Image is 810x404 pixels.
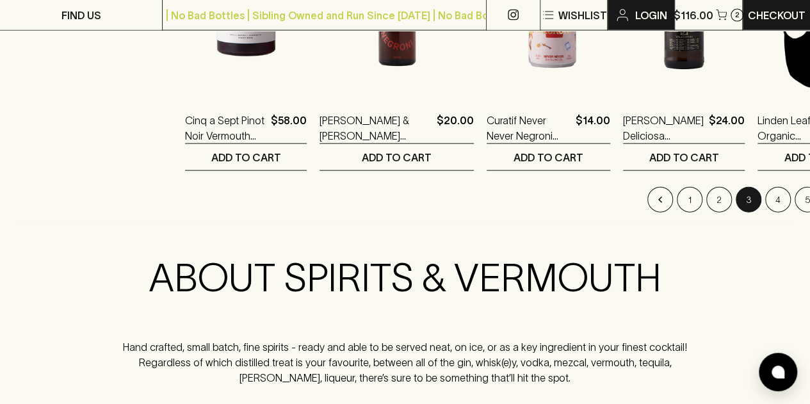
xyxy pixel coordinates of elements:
p: ADD TO CART [211,150,281,165]
a: [PERSON_NAME] & [PERSON_NAME] [PERSON_NAME] Cocktail [320,113,432,143]
p: ADD TO CART [514,150,583,165]
button: page 3 [736,187,761,213]
p: ADD TO CART [649,150,719,165]
p: ADD TO CART [362,150,432,165]
button: ADD TO CART [487,144,610,170]
p: $20.00 [437,113,474,143]
p: $58.00 [271,113,307,143]
button: Go to page 1 [677,187,702,213]
button: Go to page 4 [765,187,791,213]
p: $14.00 [576,113,610,143]
a: Curatif Never Never Negroni Cocktail Can [487,113,571,143]
button: ADD TO CART [623,144,745,170]
p: Login [635,8,667,23]
p: 2 [735,12,740,19]
p: Hand crafted, small batch, fine spirits - ready and able to be served neat, on ice, or as a key i... [122,339,689,385]
button: ADD TO CART [185,144,307,170]
a: Cinq a Sept Pinot Noir Vermouth NV [185,113,266,143]
button: Go to previous page [647,187,673,213]
button: Go to page 2 [706,187,732,213]
h2: ABOUT SPIRITS & VERMOUTH [122,255,689,301]
button: ADD TO CART [320,144,474,170]
p: Wishlist [558,8,607,23]
p: FIND US [61,8,101,23]
p: Checkout [748,8,806,23]
img: bubble-icon [772,366,784,378]
p: $24.00 [709,113,745,143]
a: [PERSON_NAME] Deliciosa Manzanilla [623,113,704,143]
p: $116.00 [674,8,713,23]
